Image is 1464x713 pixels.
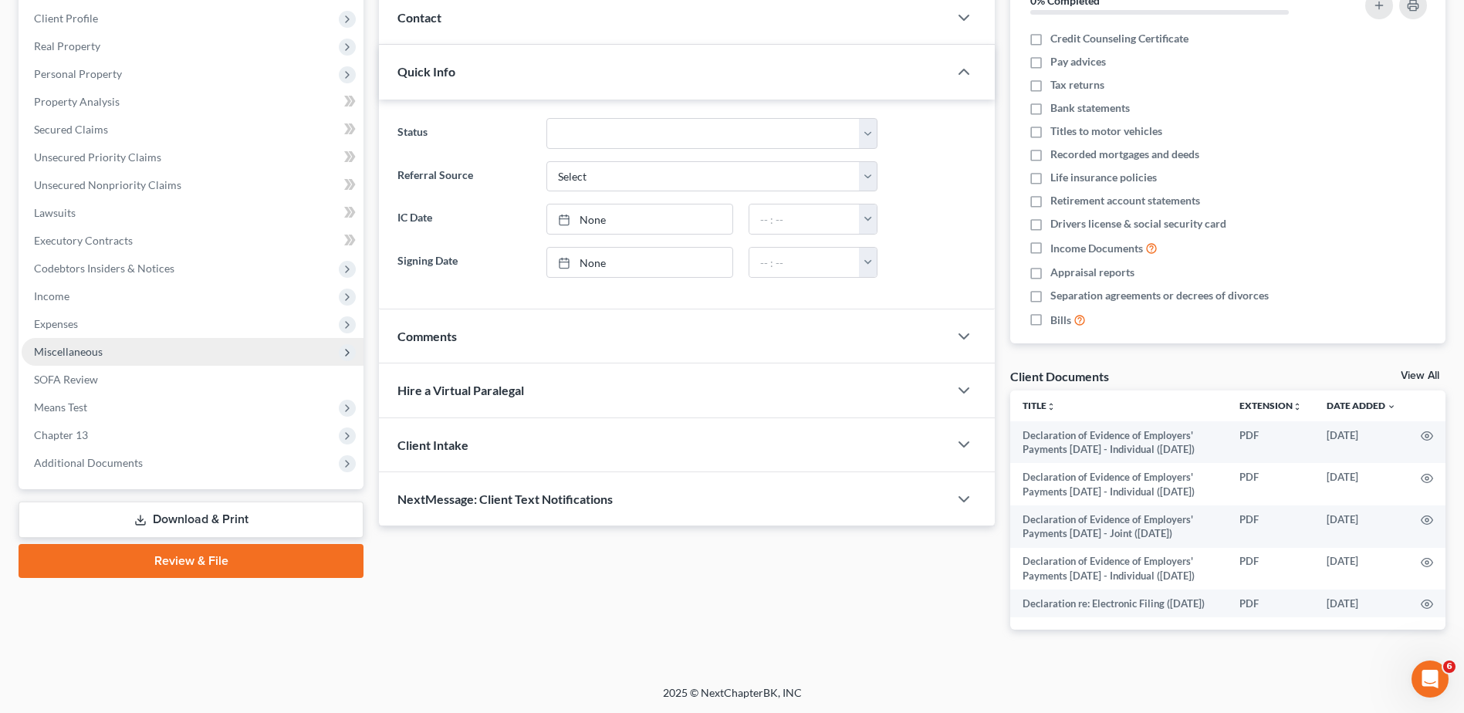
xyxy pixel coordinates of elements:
[390,161,538,192] label: Referral Source
[34,12,98,25] span: Client Profile
[397,64,455,79] span: Quick Info
[1327,400,1396,411] a: Date Added expand_more
[22,144,363,171] a: Unsecured Priority Claims
[1050,100,1130,116] span: Bank statements
[1387,402,1396,411] i: expand_more
[1050,193,1200,208] span: Retirement account statements
[34,39,100,52] span: Real Property
[1227,463,1314,505] td: PDF
[34,178,181,191] span: Unsecured Nonpriority Claims
[547,204,732,234] a: None
[1443,661,1456,673] span: 6
[34,345,103,358] span: Miscellaneous
[34,150,161,164] span: Unsecured Priority Claims
[34,373,98,386] span: SOFA Review
[1314,590,1408,617] td: [DATE]
[1010,463,1227,505] td: Declaration of Evidence of Employers' Payments [DATE] - Individual ([DATE])
[1046,402,1056,411] i: unfold_more
[1314,463,1408,505] td: [DATE]
[1050,170,1157,185] span: Life insurance policies
[1050,77,1104,93] span: Tax returns
[34,317,78,330] span: Expenses
[397,10,441,25] span: Contact
[1050,31,1188,46] span: Credit Counseling Certificate
[1227,421,1314,464] td: PDF
[22,88,363,116] a: Property Analysis
[1293,402,1302,411] i: unfold_more
[1050,123,1162,139] span: Titles to motor vehicles
[749,248,860,277] input: -- : --
[1010,368,1109,384] div: Client Documents
[34,123,108,136] span: Secured Claims
[1010,421,1227,464] td: Declaration of Evidence of Employers' Payments [DATE] - Individual ([DATE])
[547,248,732,277] a: None
[390,204,538,235] label: IC Date
[1314,421,1408,464] td: [DATE]
[1010,590,1227,617] td: Declaration re: Electronic Filing ([DATE])
[1412,661,1449,698] iframe: Intercom live chat
[1010,505,1227,548] td: Declaration of Evidence of Employers' Payments [DATE] - Joint ([DATE])
[1239,400,1302,411] a: Extensionunfold_more
[34,289,69,302] span: Income
[1050,313,1071,328] span: Bills
[390,118,538,149] label: Status
[1023,400,1056,411] a: Titleunfold_more
[1050,265,1134,280] span: Appraisal reports
[19,502,363,538] a: Download & Print
[1314,548,1408,590] td: [DATE]
[34,456,143,469] span: Additional Documents
[34,400,87,414] span: Means Test
[34,67,122,80] span: Personal Property
[1401,370,1439,381] a: View All
[1050,54,1106,69] span: Pay advices
[397,438,468,452] span: Client Intake
[1227,590,1314,617] td: PDF
[1227,505,1314,548] td: PDF
[1050,288,1269,303] span: Separation agreements or decrees of divorces
[34,95,120,108] span: Property Analysis
[34,234,133,247] span: Executory Contracts
[19,544,363,578] a: Review & File
[1050,147,1199,162] span: Recorded mortgages and deeds
[1314,505,1408,548] td: [DATE]
[1227,548,1314,590] td: PDF
[22,227,363,255] a: Executory Contracts
[22,116,363,144] a: Secured Claims
[390,247,538,278] label: Signing Date
[292,685,1172,713] div: 2025 © NextChapterBK, INC
[1050,216,1226,231] span: Drivers license & social security card
[34,262,174,275] span: Codebtors Insiders & Notices
[34,428,88,441] span: Chapter 13
[1010,548,1227,590] td: Declaration of Evidence of Employers' Payments [DATE] - Individual ([DATE])
[749,204,860,234] input: -- : --
[397,329,457,343] span: Comments
[397,383,524,397] span: Hire a Virtual Paralegal
[34,206,76,219] span: Lawsuits
[1050,241,1143,256] span: Income Documents
[397,492,613,506] span: NextMessage: Client Text Notifications
[22,171,363,199] a: Unsecured Nonpriority Claims
[22,199,363,227] a: Lawsuits
[22,366,363,394] a: SOFA Review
